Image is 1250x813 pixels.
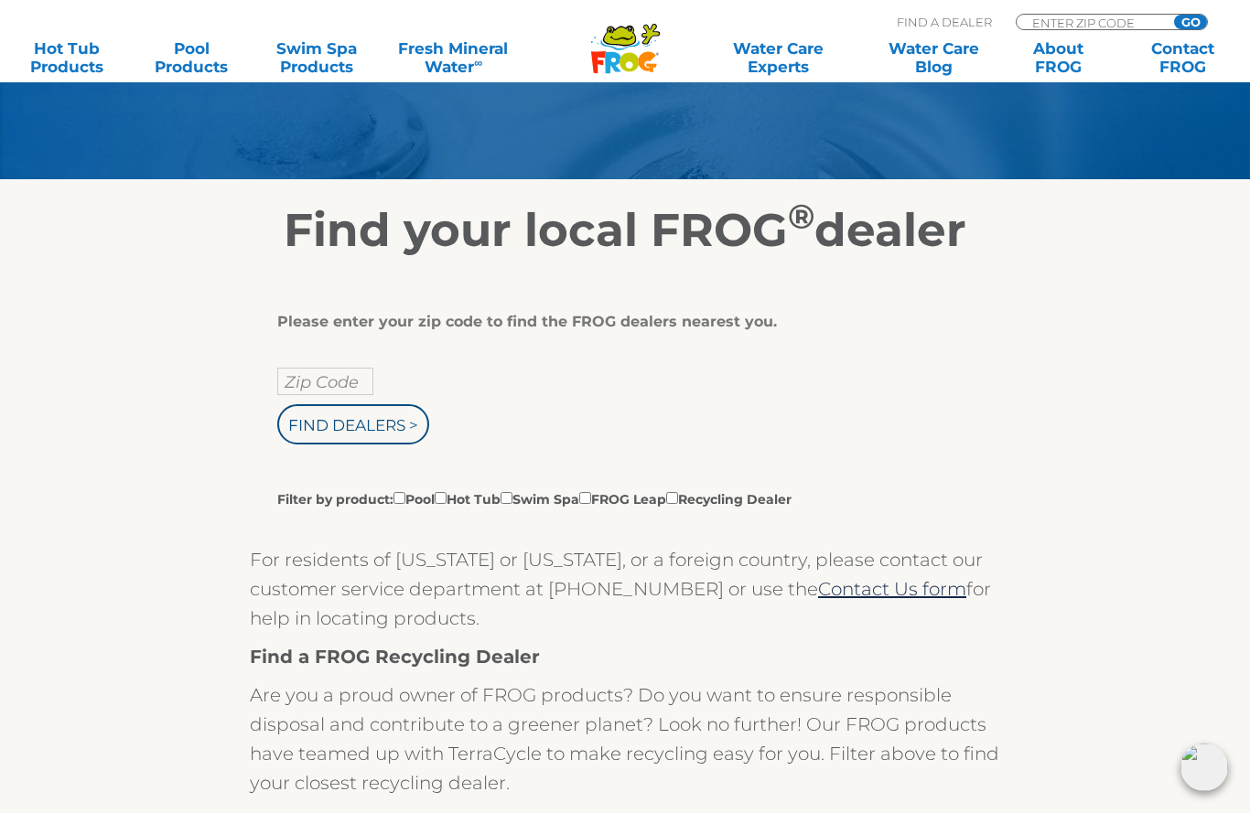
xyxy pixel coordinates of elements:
[788,196,814,237] sup: ®
[250,680,1000,797] p: Are you a proud owner of FROG products? Do you want to ensure responsible disposal and contribute...
[1180,743,1228,791] img: openIcon
[897,14,992,30] p: Find A Dealer
[250,646,540,668] strong: Find a FROG Recycling Dealer
[666,492,678,504] input: Filter by product:PoolHot TubSwim SpaFROG LeapRecycling Dealer
[579,492,591,504] input: Filter by product:PoolHot TubSwim SpaFROG LeapRecycling Dealer
[62,203,1188,258] h2: Find your local FROG dealer
[1010,39,1107,76] a: AboutFROG
[474,56,482,70] sup: ∞
[268,39,365,76] a: Swim SpaProducts
[277,313,959,331] div: Please enter your zip code to find the FROG dealers nearest you.
[393,39,514,76] a: Fresh MineralWater∞
[501,492,512,504] input: Filter by product:PoolHot TubSwim SpaFROG LeapRecycling Dealer
[277,404,429,444] input: Find Dealers >
[277,488,792,508] label: Filter by product: Pool Hot Tub Swim Spa FROG Leap Recycling Dealer
[393,492,405,504] input: Filter by product:PoolHot TubSwim SpaFROG LeapRecycling Dealer
[143,39,240,76] a: PoolProducts
[1135,39,1232,76] a: ContactFROG
[1174,15,1207,29] input: GO
[1030,15,1154,30] input: Zip Code Form
[818,578,966,600] a: Contact Us form
[18,39,115,76] a: Hot TubProducts
[435,492,447,504] input: Filter by product:PoolHot TubSwim SpaFROG LeapRecycling Dealer
[885,39,982,76] a: Water CareBlog
[250,545,1000,633] p: For residents of [US_STATE] or [US_STATE], or a foreign country, please contact our customer serv...
[699,39,857,76] a: Water CareExperts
